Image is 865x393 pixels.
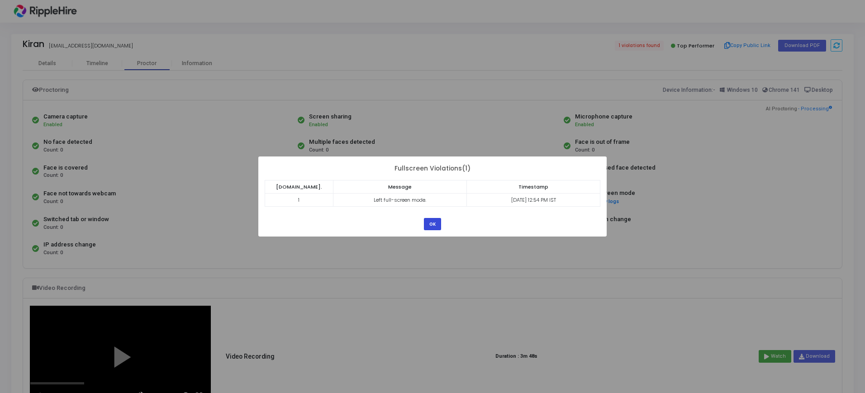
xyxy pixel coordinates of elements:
[333,194,466,207] td: Left full-screen mode.
[333,180,466,194] th: Message
[265,194,333,207] td: 1
[466,180,600,194] th: Timestamp
[265,163,601,173] div: Fullscreen Violations(1)
[265,180,333,194] th: [DOMAIN_NAME].
[424,218,441,230] button: OK
[466,194,600,207] td: [DATE] 12:54 PM IST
